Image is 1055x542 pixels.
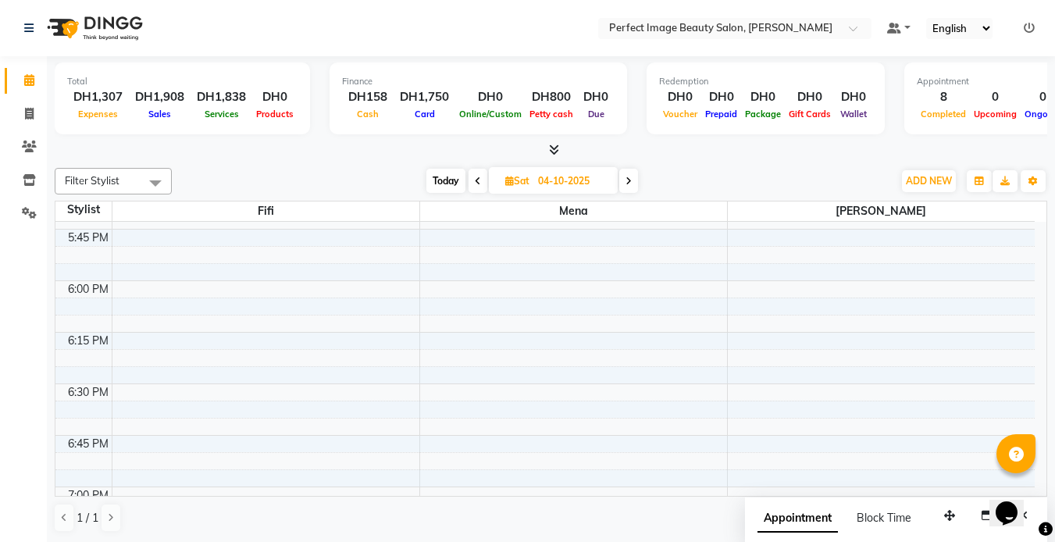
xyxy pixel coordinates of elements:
div: 7:00 PM [65,487,112,504]
span: 1 / 1 [77,510,98,526]
span: Due [584,109,608,119]
div: 6:00 PM [65,281,112,298]
span: Wallet [836,109,871,119]
button: ADD NEW [902,170,956,192]
span: [PERSON_NAME] [728,201,1035,221]
span: Voucher [659,109,701,119]
div: 6:15 PM [65,333,112,349]
span: Sales [144,109,175,119]
span: Card [411,109,439,119]
div: Stylist [55,201,112,218]
span: Mena [420,201,727,221]
span: Package [741,109,785,119]
div: DH0 [701,88,741,106]
div: DH0 [785,88,835,106]
div: 0 [970,88,1021,106]
span: Upcoming [970,109,1021,119]
span: Products [252,109,298,119]
input: 2025-10-04 [533,169,611,193]
div: DH0 [577,88,615,106]
span: Block Time [857,511,911,525]
iframe: chat widget [989,480,1039,526]
div: 6:30 PM [65,384,112,401]
div: DH0 [455,88,526,106]
span: Prepaid [701,109,741,119]
div: Redemption [659,75,872,88]
div: 8 [917,88,970,106]
div: Finance [342,75,615,88]
div: 5:45 PM [65,230,112,246]
div: Total [67,75,298,88]
div: DH1,750 [394,88,455,106]
div: DH0 [659,88,701,106]
div: DH1,838 [191,88,252,106]
span: Expenses [74,109,122,119]
span: Petty cash [526,109,577,119]
div: DH1,307 [67,88,129,106]
div: 6:45 PM [65,436,112,452]
span: Cash [353,109,383,119]
div: DH0 [252,88,298,106]
span: Online/Custom [455,109,526,119]
div: DH0 [741,88,785,106]
span: ADD NEW [906,175,952,187]
div: DH0 [835,88,872,106]
span: Filter Stylist [65,174,119,187]
div: DH800 [526,88,577,106]
div: DH1,908 [129,88,191,106]
span: Services [201,109,243,119]
span: Appointment [757,505,838,533]
span: Gift Cards [785,109,835,119]
img: logo [40,6,147,50]
span: Today [426,169,465,193]
span: Fifi [112,201,419,221]
span: Completed [917,109,970,119]
span: Sat [501,175,533,187]
div: DH158 [342,88,394,106]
